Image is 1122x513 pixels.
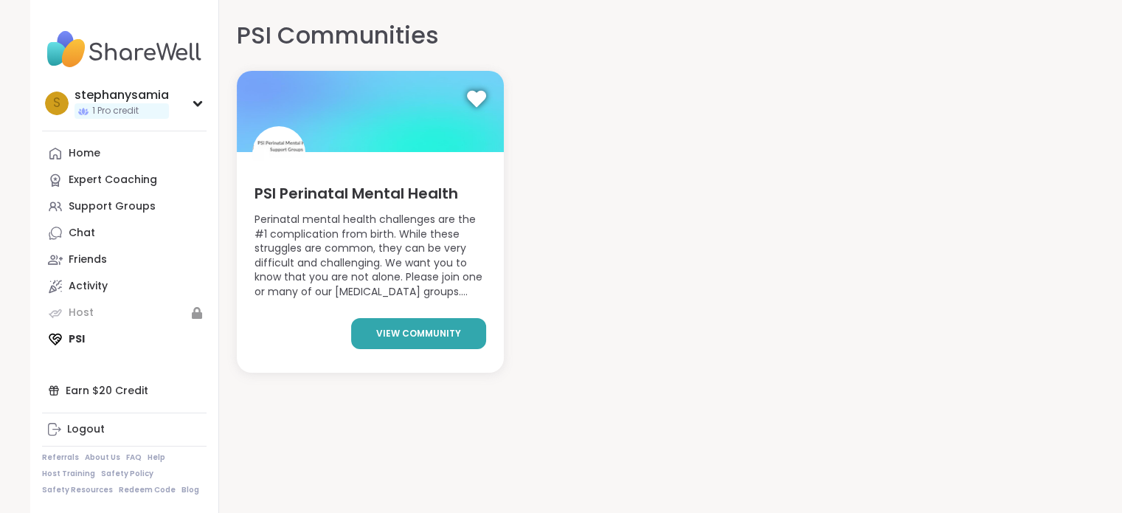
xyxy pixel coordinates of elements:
[126,452,142,463] a: FAQ
[69,199,156,214] div: Support Groups
[69,173,157,187] div: Expert Coaching
[69,279,108,294] div: Activity
[252,126,305,179] img: PSI Perinatal Mental Health
[42,273,207,300] a: Activity
[53,94,60,113] span: s
[119,485,176,495] a: Redeem Code
[69,146,100,161] div: Home
[42,220,207,247] a: Chat
[42,469,95,479] a: Host Training
[69,226,95,241] div: Chat
[85,452,120,463] a: About Us
[42,300,207,326] a: Host
[376,327,461,340] span: view community
[254,183,458,204] span: PSI Perinatal Mental Health
[254,213,487,300] span: Perinatal mental health challenges are the #1 complication from birth. While these struggles are ...
[42,247,207,273] a: Friends
[237,71,505,152] img: PSI Perinatal Mental Health
[351,318,486,349] a: view community
[181,485,199,495] a: Blog
[148,452,165,463] a: Help
[75,87,169,103] div: stephanysamia
[69,306,94,320] div: Host
[42,485,113,495] a: Safety Resources
[237,18,439,53] h1: PSI Communities
[69,252,107,267] div: Friends
[42,140,207,167] a: Home
[42,416,207,443] a: Logout
[42,24,207,75] img: ShareWell Nav Logo
[67,422,105,437] div: Logout
[42,167,207,193] a: Expert Coaching
[42,193,207,220] a: Support Groups
[42,452,79,463] a: Referrals
[92,105,139,117] span: 1 Pro credit
[42,377,207,404] div: Earn $20 Credit
[101,469,153,479] a: Safety Policy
